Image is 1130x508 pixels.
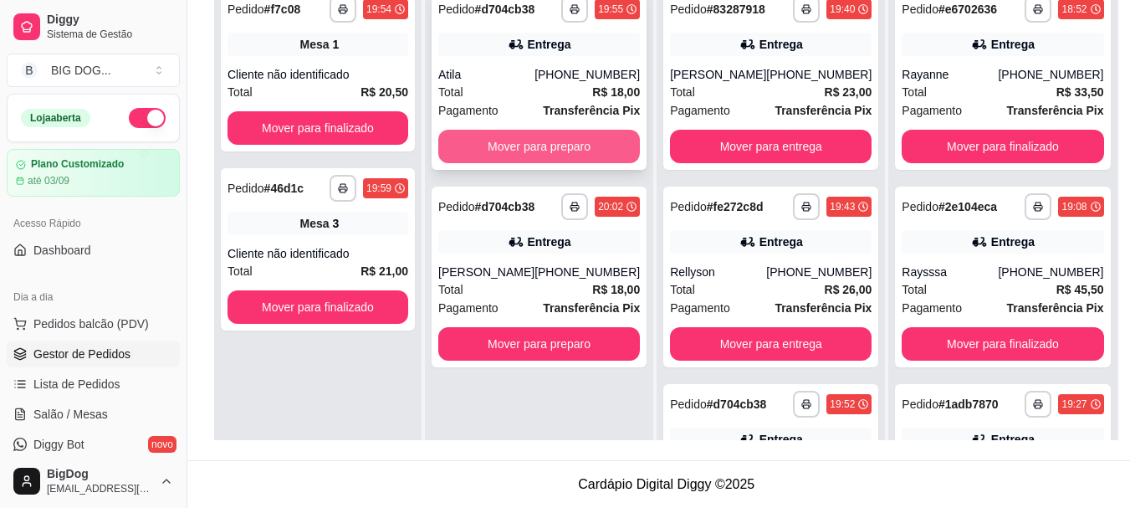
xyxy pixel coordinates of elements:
[264,3,301,16] strong: # f7c08
[228,262,253,280] span: Total
[759,233,803,250] div: Entrega
[670,264,766,280] div: Rellyson
[938,398,999,411] strong: # 1adb7870
[670,280,695,299] span: Total
[707,398,767,411] strong: # d704cb38
[938,3,997,16] strong: # e6702636
[7,7,180,47] a: DiggySistema de Gestão
[228,290,408,324] button: Mover para finalizado
[33,376,120,393] span: Lista de Pedidos
[825,85,872,99] strong: R$ 23,00
[7,341,180,367] a: Gestor de Pedidos
[592,283,640,296] strong: R$ 18,00
[33,406,108,423] span: Salão / Mesas
[902,130,1103,163] button: Mover para finalizado
[228,66,408,83] div: Cliente não identificado
[902,264,998,280] div: Raysssa
[830,200,855,213] div: 19:43
[228,245,408,262] div: Cliente não identificado
[670,398,707,411] span: Pedido
[475,3,535,16] strong: # d704cb38
[33,242,91,259] span: Dashboard
[830,3,855,16] div: 19:40
[366,3,391,16] div: 19:54
[1056,283,1104,296] strong: R$ 45,50
[670,83,695,101] span: Total
[7,210,180,237] div: Acesso Rápido
[7,431,180,458] a: Diggy Botnovo
[528,36,571,53] div: Entrega
[360,85,408,99] strong: R$ 20,50
[21,109,90,127] div: Loja aberta
[438,327,640,361] button: Mover para preparo
[534,264,640,280] div: [PHONE_NUMBER]
[1061,3,1087,16] div: 18:52
[670,200,707,213] span: Pedido
[51,62,111,79] div: BIG DOG ...
[534,66,640,83] div: [PHONE_NUMBER]
[360,264,408,278] strong: R$ 21,00
[670,130,872,163] button: Mover para entrega
[7,371,180,398] a: Lista de Pedidos
[991,233,1035,250] div: Entrega
[366,182,391,195] div: 19:59
[438,280,463,299] span: Total
[1061,398,1087,411] div: 19:27
[825,283,872,296] strong: R$ 26,00
[438,101,499,120] span: Pagamento
[28,174,69,187] article: até 03/09
[759,431,803,448] div: Entrega
[670,101,730,120] span: Pagamento
[31,158,124,171] article: Plano Customizado
[438,130,640,163] button: Mover para preparo
[902,280,927,299] span: Total
[7,461,180,501] button: BigDog[EMAIL_ADDRESS][DOMAIN_NAME]
[47,28,173,41] span: Sistema de Gestão
[902,327,1103,361] button: Mover para finalizado
[670,66,766,83] div: [PERSON_NAME]
[902,200,938,213] span: Pedido
[264,182,304,195] strong: # 46d1c
[1007,301,1104,315] strong: Transferência Pix
[902,66,998,83] div: Rayanne
[228,3,264,16] span: Pedido
[670,327,872,361] button: Mover para entrega
[902,101,962,120] span: Pagamento
[998,264,1103,280] div: [PHONE_NUMBER]
[7,310,180,337] button: Pedidos balcão (PDV)
[475,200,535,213] strong: # d704cb38
[598,3,623,16] div: 19:55
[998,66,1103,83] div: [PHONE_NUMBER]
[902,83,927,101] span: Total
[766,264,872,280] div: [PHONE_NUMBER]
[333,215,340,232] div: 3
[991,36,1035,53] div: Entrega
[7,401,180,428] a: Salão / Mesas
[438,83,463,101] span: Total
[766,66,872,83] div: [PHONE_NUMBER]
[1061,200,1087,213] div: 19:08
[707,200,764,213] strong: # fe272c8d
[438,200,475,213] span: Pedido
[938,200,997,213] strong: # 2e104eca
[228,182,264,195] span: Pedido
[902,299,962,317] span: Pagamento
[670,3,707,16] span: Pedido
[7,284,180,310] div: Dia a dia
[438,66,534,83] div: Atila
[438,3,475,16] span: Pedido
[528,233,571,250] div: Entrega
[670,299,730,317] span: Pagamento
[47,482,153,495] span: [EMAIL_ADDRESS][DOMAIN_NAME]
[438,264,534,280] div: [PERSON_NAME]
[1056,85,1104,99] strong: R$ 33,50
[902,3,938,16] span: Pedido
[129,108,166,128] button: Alterar Status
[902,398,938,411] span: Pedido
[707,3,765,16] strong: # 83287918
[228,111,408,145] button: Mover para finalizado
[33,346,130,362] span: Gestor de Pedidos
[598,200,623,213] div: 20:02
[775,301,872,315] strong: Transferência Pix
[7,54,180,87] button: Select a team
